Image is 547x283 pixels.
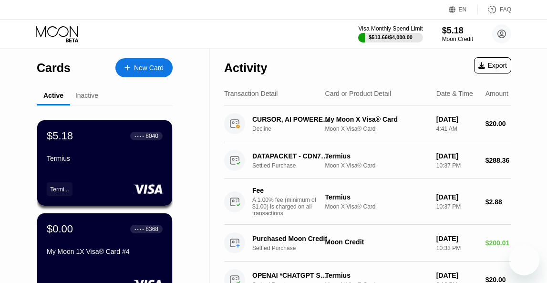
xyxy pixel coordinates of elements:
[47,155,163,162] div: Termius
[436,90,473,97] div: Date & Time
[485,90,508,97] div: Amount
[47,248,163,255] div: My Moon 1X Visa® Card #4
[325,238,429,246] div: Moon Credit
[252,115,330,123] div: CURSOR, AI POWERED IDE [PHONE_NUMBER] US
[134,228,144,231] div: ● ● ● ●
[478,62,507,69] div: Export
[485,120,511,127] div: $20.00
[134,64,164,72] div: New Card
[134,135,144,137] div: ● ● ● ●
[459,6,467,13] div: EN
[325,193,429,201] div: Termius
[436,272,478,279] div: [DATE]
[485,157,511,164] div: $288.36
[442,36,473,42] div: Moon Credit
[47,130,73,142] div: $5.18
[358,25,423,42] div: Visa Monthly Spend Limit$513.66/$4,000.00
[500,6,511,13] div: FAQ
[37,61,71,75] div: Cards
[436,203,478,210] div: 10:37 PM
[485,198,511,206] div: $2.88
[43,92,63,99] div: Active
[474,57,511,73] div: Export
[252,126,336,132] div: Decline
[442,26,473,42] div: $5.18Moon Credit
[224,179,511,225] div: FeeA 1.00% fee (minimum of $1.00) is charged on all transactionsTermiusMoon X Visa® Card[DATE]10:...
[252,235,330,242] div: Purchased Moon Credit
[325,90,392,97] div: Card or Product Detail
[436,193,478,201] div: [DATE]
[252,245,336,252] div: Settled Purchase
[224,225,511,262] div: Purchased Moon CreditSettled PurchaseMoon Credit[DATE]10:33 PM$200.01
[325,126,429,132] div: Moon X Visa® Card
[436,245,478,252] div: 10:33 PM
[224,105,511,142] div: CURSOR, AI POWERED IDE [PHONE_NUMBER] USDeclineMy Moon X Visa® CardMoon X Visa® Card[DATE]4:41 AM...
[75,92,98,99] div: Inactive
[252,152,330,160] div: DATAPACKET - CDN77 +442035142399GB
[478,5,511,14] div: FAQ
[224,61,267,75] div: Activity
[485,239,511,247] div: $200.01
[325,203,429,210] div: Moon X Visa® Card
[145,133,158,139] div: 8040
[325,152,429,160] div: Termius
[37,120,172,206] div: $5.18● ● ● ●8040TermiusTermi...
[115,58,173,77] div: New Card
[252,187,319,194] div: Fee
[509,245,539,275] iframe: Кнопка, открывающая окно обмена сообщениями; идет разговор
[442,26,473,36] div: $5.18
[50,186,69,193] div: Termi...
[325,115,429,123] div: My Moon X Visa® Card
[436,162,478,169] div: 10:37 PM
[436,235,478,242] div: [DATE]
[47,182,72,196] div: Termi...
[358,25,423,32] div: Visa Monthly Spend Limit
[252,162,336,169] div: Settled Purchase
[449,5,478,14] div: EN
[369,34,413,40] div: $513.66 / $4,000.00
[145,226,158,232] div: 8368
[252,272,330,279] div: OPENAI *CHATGPT SUBSCR [PHONE_NUMBER] US
[436,126,478,132] div: 4:41 AM
[436,152,478,160] div: [DATE]
[224,90,278,97] div: Transaction Detail
[224,142,511,179] div: DATAPACKET - CDN77 +442035142399GBSettled PurchaseTermiusMoon X Visa® Card[DATE]10:37 PM$288.36
[325,162,429,169] div: Moon X Visa® Card
[252,197,324,217] div: A 1.00% fee (minimum of $1.00) is charged on all transactions
[47,223,73,235] div: $0.00
[325,272,429,279] div: Termius
[436,115,478,123] div: [DATE]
